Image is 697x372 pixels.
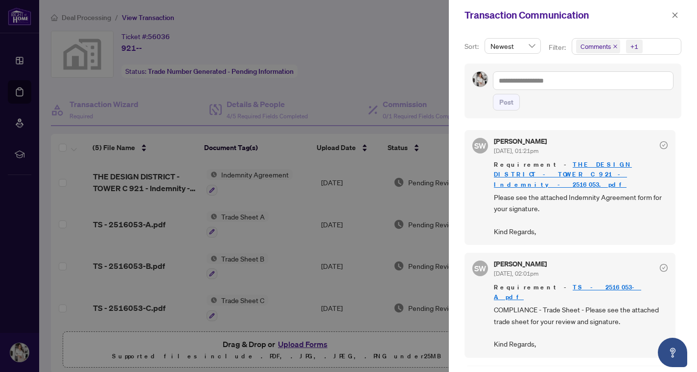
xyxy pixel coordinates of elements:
span: Comments [581,42,611,51]
span: check-circle [660,264,668,272]
div: +1 [630,42,638,51]
span: SW [474,262,487,274]
span: COMPLIANCE - Trade Sheet - Please see the attached trade sheet for your review and signature. Kin... [494,304,668,350]
button: Open asap [658,338,687,367]
h5: [PERSON_NAME] [494,138,547,145]
span: check-circle [660,141,668,149]
span: Newest [490,39,535,53]
button: Post [493,94,520,110]
span: Requirement - [494,160,668,189]
p: Sort: [465,41,481,52]
span: Please see the attached Indemnity Agreement form for your signature. Kind Regards, [494,192,668,238]
a: THE DESIGN DISTRICT - TOWER C 921 - Indemnity - 2516053.pdf [494,160,632,188]
img: Profile Icon [473,72,488,87]
span: SW [474,140,487,152]
span: [DATE], 01:21pm [494,147,538,154]
span: close [613,44,618,49]
span: close [672,12,678,19]
span: Requirement - [494,283,668,302]
span: [DATE], 02:01pm [494,270,538,277]
div: Transaction Communication [465,8,669,22]
h5: [PERSON_NAME] [494,261,547,267]
p: Filter: [549,42,567,53]
span: Comments [576,40,620,53]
